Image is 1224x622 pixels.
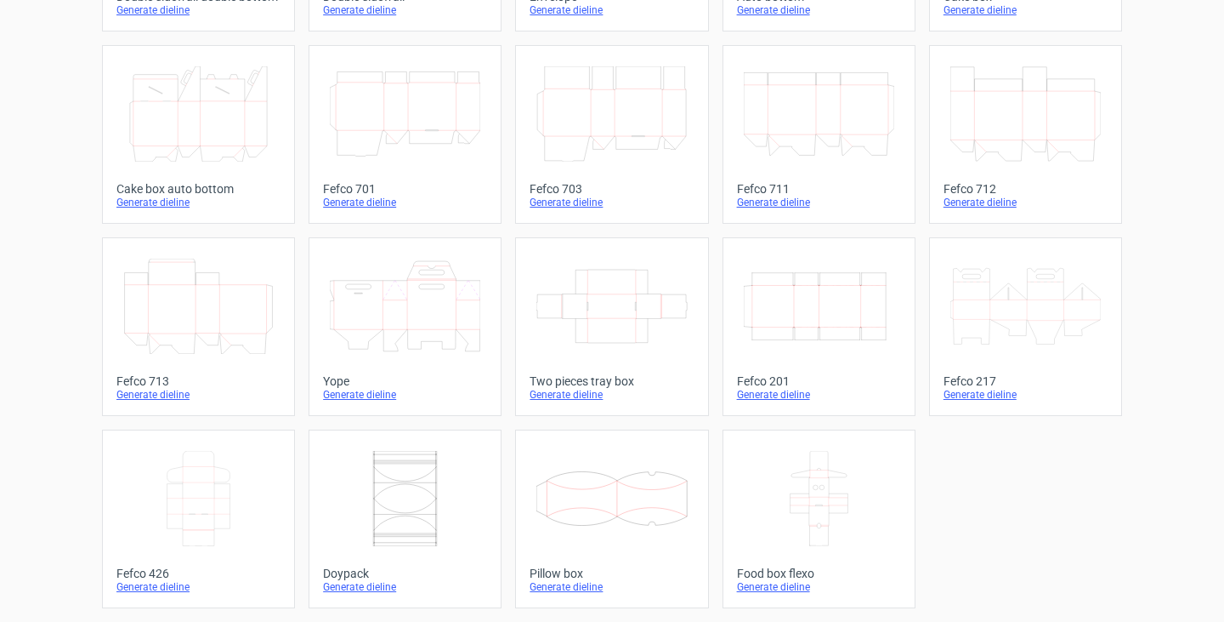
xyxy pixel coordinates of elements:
div: Fefco 426 [116,567,280,580]
a: Fefco 711Generate dieline [722,45,915,224]
a: Fefco 217Generate dieline [929,237,1122,416]
a: Cake box auto bottomGenerate dieline [102,45,295,224]
div: Generate dieline [530,580,694,594]
a: Fefco 703Generate dieline [515,45,708,224]
div: Fefco 711 [737,182,901,196]
div: Pillow box [530,567,694,580]
div: Generate dieline [943,3,1108,17]
a: Fefco 201Generate dieline [722,237,915,416]
a: YopeGenerate dieline [309,237,501,416]
a: Food box flexoGenerate dieline [722,430,915,608]
div: Generate dieline [116,3,280,17]
div: Generate dieline [530,196,694,209]
div: Generate dieline [530,388,694,402]
a: Fefco 701Generate dieline [309,45,501,224]
div: Yope [323,374,487,388]
div: Generate dieline [323,3,487,17]
div: Generate dieline [323,388,487,402]
a: Fefco 712Generate dieline [929,45,1122,224]
div: Generate dieline [737,196,901,209]
div: Fefco 701 [323,182,487,196]
div: Doypack [323,567,487,580]
div: Generate dieline [943,196,1108,209]
a: Pillow boxGenerate dieline [515,430,708,608]
a: Fefco 713Generate dieline [102,237,295,416]
div: Generate dieline [737,580,901,594]
div: Two pieces tray box [530,374,694,388]
div: Fefco 201 [737,374,901,388]
a: Two pieces tray boxGenerate dieline [515,237,708,416]
div: Fefco 217 [943,374,1108,388]
div: Generate dieline [323,196,487,209]
div: Fefco 712 [943,182,1108,196]
div: Food box flexo [737,567,901,580]
div: Generate dieline [737,3,901,17]
div: Generate dieline [116,196,280,209]
div: Generate dieline [323,580,487,594]
div: Generate dieline [943,388,1108,402]
div: Generate dieline [116,580,280,594]
a: DoypackGenerate dieline [309,430,501,608]
div: Generate dieline [737,388,901,402]
div: Fefco 713 [116,374,280,388]
div: Generate dieline [530,3,694,17]
a: Fefco 426Generate dieline [102,430,295,608]
div: Generate dieline [116,388,280,402]
div: Fefco 703 [530,182,694,196]
div: Cake box auto bottom [116,182,280,196]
